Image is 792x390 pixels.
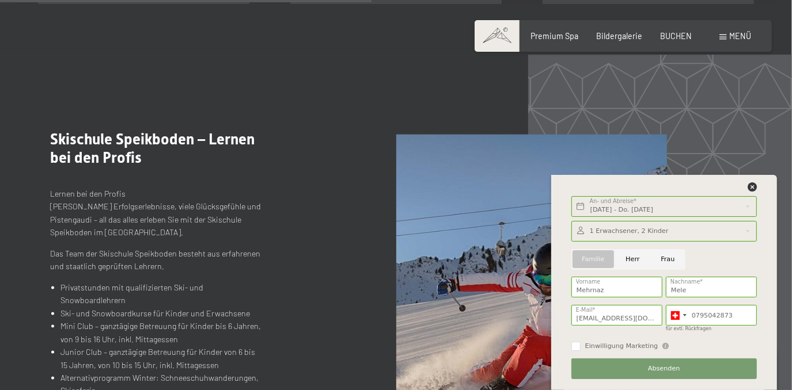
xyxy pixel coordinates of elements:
[730,31,752,41] span: Menü
[50,247,263,273] p: Das Team der Skischule Speikboden besteht aus erfahrenen und staatlich geprüften Lehrern.
[666,326,711,331] label: für evtl. Rückfragen
[666,305,690,325] div: Switzerland (Schweiz): +41
[660,31,692,41] a: BUCHEN
[571,358,757,379] button: Absenden
[596,31,642,41] a: Bildergalerie
[50,188,263,239] p: Lernen bei den Profis [PERSON_NAME] Erfolgserlebnisse, viele Glücksgefühle und Pistengaudi – all ...
[50,131,255,166] span: Skischule Speikboden – Lernen bei den Profis
[648,364,680,373] span: Absenden
[60,320,263,346] li: Mini Club – ganztägige Betreuung für Kinder bis 6 Jahren, von 9 bis 16 Uhr, inkl. Mittagessen
[585,342,658,351] span: Einwilligung Marketing
[666,305,757,326] input: 078 123 45 67
[60,346,263,372] li: Junior Club – ganztägige Betreuung für Kinder von 6 bis 15 Jahren, von 10 bis 15 Uhr, inkl. Mitta...
[530,31,578,41] a: Premium Spa
[60,281,263,307] li: Privatstunden mit qualifizierten Ski- und Snowboardlehrern
[60,307,263,320] li: Ski- und Snowboardkurse für Kinder und Erwachsene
